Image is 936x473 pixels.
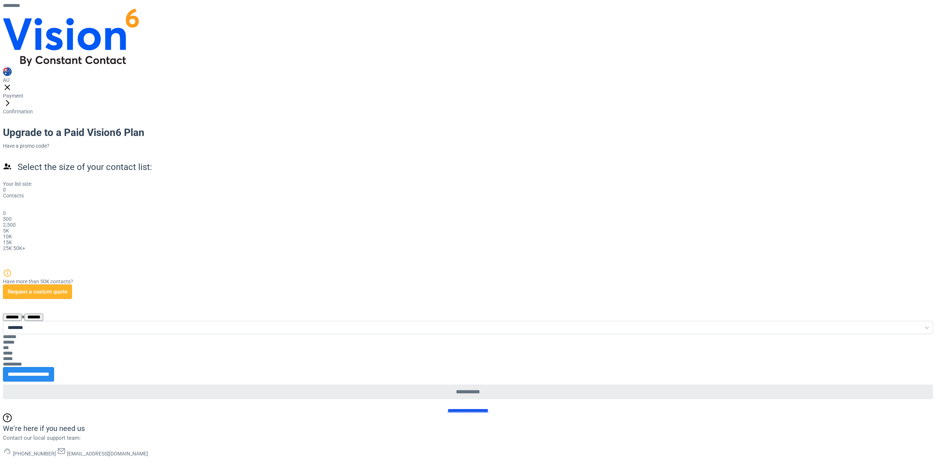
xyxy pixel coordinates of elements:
span: Have more than 50K contacts? [3,279,73,284]
div: AU [3,77,933,83]
span: 2,500 [3,222,16,228]
div: Your list size: [3,181,933,187]
div: Contacts [3,193,933,198]
span: 500 [3,216,12,222]
button: Request a custom quote [3,284,72,299]
div: Payment [3,93,933,99]
span: 10K [3,234,12,239]
span: 50K+ [13,245,25,251]
a: Have a promo code? [3,143,49,149]
span: 25K [3,245,12,251]
p: Contact our local support team: [3,434,933,442]
span: 0 [3,187,6,193]
span: [PHONE_NUMBER] [3,451,56,457]
span: 15K [3,239,12,245]
span: 5K [3,228,9,234]
h2: Select the size of your contact list: [3,161,933,174]
div: Confirmation [3,109,933,114]
span: 0 [3,210,6,216]
h3: We're here if you need us [3,423,933,434]
h1: Upgrade to a Paid Vision6 Plan [3,126,933,139]
span: [EMAIL_ADDRESS][DOMAIN_NAME] [57,451,148,457]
